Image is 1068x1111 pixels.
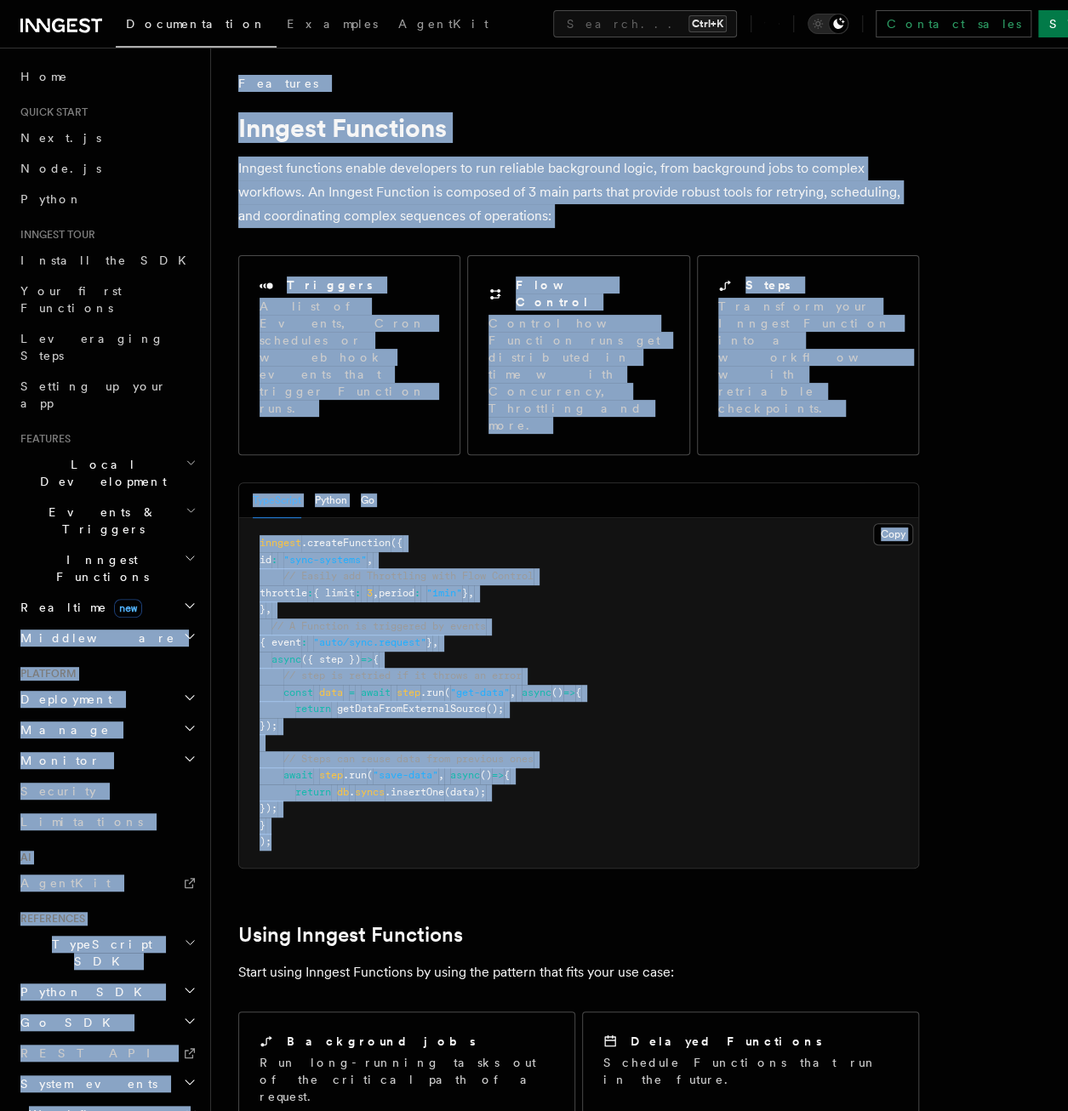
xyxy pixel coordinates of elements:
span: Python SDK [14,983,152,1000]
span: AgentKit [20,876,111,890]
span: db [337,786,349,798]
span: }); [260,720,277,732]
span: Features [238,75,318,92]
span: period [379,587,414,599]
span: Python [20,192,83,206]
span: return [295,786,331,798]
span: () [551,687,563,698]
a: Your first Functions [14,276,200,323]
span: Setting up your app [20,379,167,410]
span: . [349,786,355,798]
span: ({ step }) [301,653,361,665]
button: Middleware [14,623,200,653]
span: Monitor [14,752,100,769]
span: }); [260,802,277,814]
span: Security [20,784,96,798]
span: Your first Functions [20,284,122,315]
span: () [480,769,492,781]
span: Home [20,68,68,85]
span: Events & Triggers [14,504,186,538]
a: Next.js [14,122,200,153]
span: : [414,587,420,599]
span: , [468,587,474,599]
span: References [14,912,85,926]
span: Inngest tour [14,228,95,242]
a: Using Inngest Functions [238,923,463,947]
span: Go SDK [14,1014,121,1031]
a: Node.js [14,153,200,184]
span: Install the SDK [20,254,197,267]
span: Documentation [126,17,266,31]
span: Inngest Functions [14,551,184,585]
span: { event [260,636,301,648]
span: // Steps can reuse data from previous ones [283,753,534,765]
span: ({ [391,537,403,549]
a: AgentKit [14,868,200,898]
button: Inngest Functions [14,544,200,592]
span: "get-data" [450,687,510,698]
a: Install the SDK [14,245,200,276]
span: .run [343,769,367,781]
span: const [283,687,313,698]
h2: Flow Control [516,276,668,311]
a: AgentKit [388,5,499,46]
button: Go [361,483,374,518]
span: { [575,687,581,698]
span: , [438,769,444,781]
button: Manage [14,715,200,745]
span: await [283,769,313,781]
span: Platform [14,667,77,681]
span: // step is retried if it throws an error [283,669,522,681]
button: Local Development [14,449,200,497]
span: } [260,603,266,615]
button: Search...Ctrl+K [553,10,737,37]
span: Node.js [20,162,101,175]
span: REST API [20,1046,165,1060]
span: async [522,687,551,698]
a: Limitations [14,806,200,837]
span: } [426,636,432,648]
span: Middleware [14,630,175,647]
span: // Easily add Throttling with Flow Control [283,570,534,582]
p: Start using Inngest Functions by using the pattern that fits your use case: [238,960,919,984]
button: Realtimenew [14,592,200,623]
span: new [114,599,142,618]
span: } [260,819,266,831]
span: Limitations [20,815,143,829]
span: throttle [260,587,307,599]
button: Python SDK [14,977,200,1007]
p: Transform your Inngest Function into a workflow with retriable checkpoints. [718,298,900,417]
span: "1min" [426,587,462,599]
span: { limit [313,587,355,599]
span: id [260,554,271,566]
h2: Background jobs [287,1033,476,1050]
span: .createFunction [301,537,391,549]
span: , [367,554,373,566]
span: Quick start [14,105,88,119]
span: => [563,687,575,698]
span: Examples [287,17,378,31]
p: Run long-running tasks out of the critical path of a request. [260,1054,554,1105]
span: step [397,687,420,698]
button: Go SDK [14,1007,200,1038]
a: Examples [277,5,388,46]
span: .run [420,687,444,698]
span: { [373,653,379,665]
span: Manage [14,721,110,738]
span: , [510,687,516,698]
span: : [307,587,313,599]
span: ); [260,835,271,847]
span: => [492,769,504,781]
span: syncs [355,786,385,798]
a: Contact sales [876,10,1031,37]
span: // A Function is triggered by events [271,620,486,632]
button: Toggle dark mode [808,14,848,34]
a: Setting up your app [14,371,200,419]
span: : [271,554,277,566]
span: System events [14,1075,157,1092]
span: Features [14,432,71,446]
span: } [462,587,468,599]
span: AgentKit [398,17,488,31]
a: Home [14,61,200,92]
button: System events [14,1068,200,1099]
